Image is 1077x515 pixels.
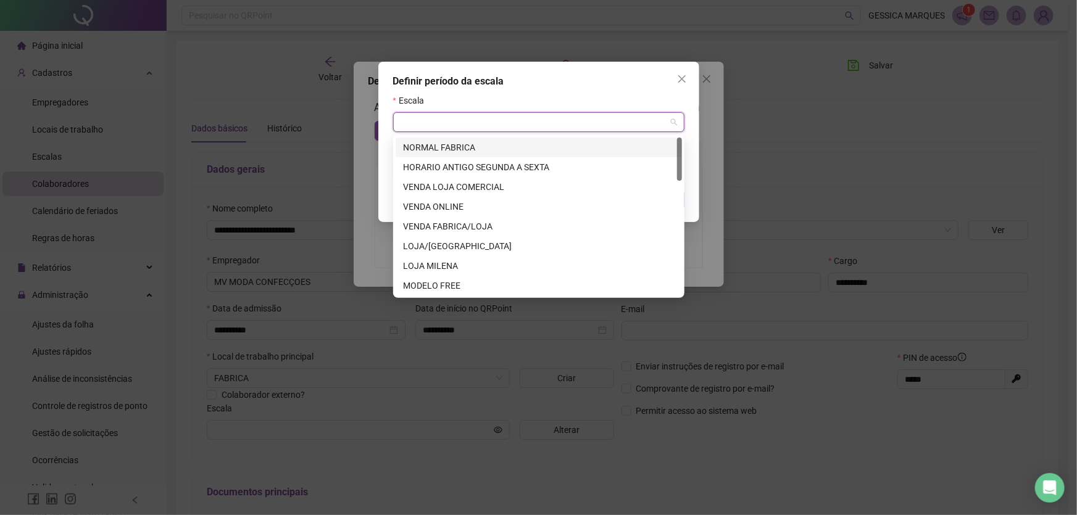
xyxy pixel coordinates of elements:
[403,239,675,253] div: LOJA/[GEOGRAPHIC_DATA]
[1035,473,1065,503] div: Open Intercom Messenger
[403,220,675,233] div: VENDA FABRICA/LOJA
[393,74,684,89] div: Definir período da escala
[396,157,682,177] div: HORARIO ANTIGO SEGUNDA A SEXTA
[403,200,675,213] div: VENDA ONLINE
[396,276,682,295] div: MODELO FREE
[396,216,682,236] div: VENDA FABRICA/LOJA
[672,69,692,89] button: Close
[396,177,682,197] div: VENDA LOJA COMERCIAL
[393,94,432,107] label: Escala
[403,160,675,174] div: HORARIO ANTIGO SEGUNDA A SEXTA
[403,279,675,292] div: MODELO FREE
[396,236,682,256] div: LOJA/MILENA
[403,259,675,273] div: LOJA MILENA
[396,138,682,157] div: NORMAL FABRICA
[403,180,675,194] div: VENDA LOJA COMERCIAL
[396,256,682,276] div: LOJA MILENA
[677,74,687,84] span: close
[396,197,682,216] div: VENDA ONLINE
[403,141,675,154] div: NORMAL FABRICA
